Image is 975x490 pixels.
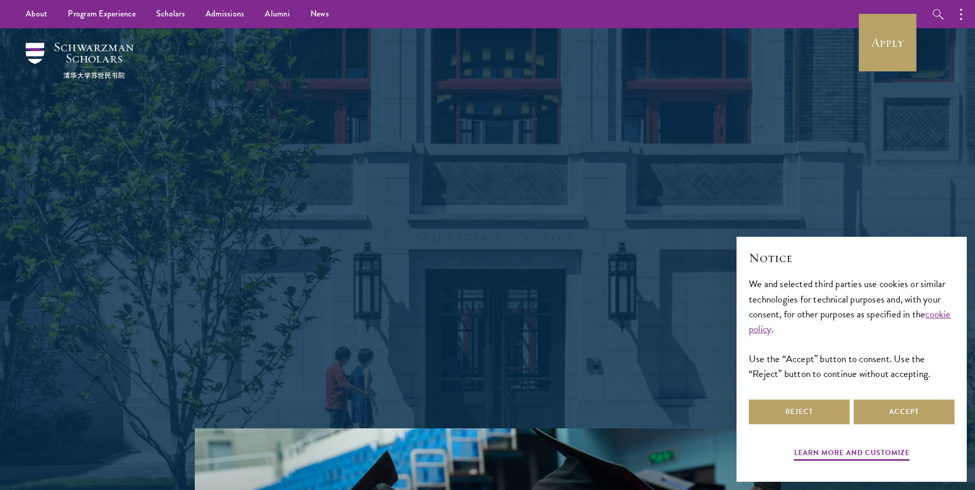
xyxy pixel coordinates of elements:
div: We and selected third parties use cookies or similar technologies for technical purposes and, wit... [749,276,954,381]
button: Reject [749,400,850,424]
button: Accept [854,400,954,424]
p: Schwarzman Scholars is a prestigious one-year, fully funded master’s program in global affairs at... [303,212,673,335]
h2: Notice [749,249,954,267]
a: cookie policy [749,307,951,336]
img: Schwarzman Scholars [26,43,134,79]
button: Learn more and customize [794,446,910,462]
a: Apply [859,14,916,71]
